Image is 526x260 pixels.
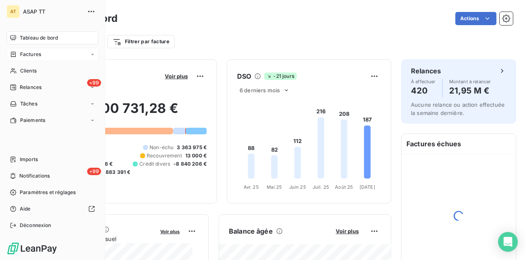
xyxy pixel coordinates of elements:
[23,8,82,15] span: ASAP TT
[20,156,38,163] span: Imports
[173,160,207,168] span: -8 840 206 €
[401,134,516,154] h6: Factures échues
[411,101,505,116] span: Aucune relance ou action effectuée la semaine dernière.
[336,228,359,234] span: Voir plus
[20,34,58,42] span: Tableau de bord
[103,169,131,176] span: -883 391 €
[449,84,491,97] h4: 21,95 M €
[264,73,296,80] span: -21 jours
[7,242,58,255] img: Logo LeanPay
[177,144,207,151] span: 3 363 975 €
[20,84,42,91] span: Relances
[20,205,31,213] span: Aide
[107,35,175,48] button: Filtrer par facture
[267,184,282,190] tspan: Mai 25
[360,184,375,190] tspan: [DATE]
[240,87,280,94] span: 6 derniers mois
[160,229,180,234] span: Voir plus
[87,79,101,87] span: +99
[20,222,51,229] span: Déconnexion
[46,100,207,125] h2: 24 100 731,28 €
[333,227,361,235] button: Voir plus
[165,73,188,80] span: Voir plus
[449,79,491,84] span: Montant à relancer
[162,73,190,80] button: Voir plus
[411,84,436,97] h4: 420
[411,66,441,76] h6: Relances
[289,184,306,190] tspan: Juin 25
[335,184,353,190] tspan: Août 25
[20,189,76,196] span: Paramètres et réglages
[158,227,182,235] button: Voir plus
[19,172,50,180] span: Notifications
[455,12,496,25] button: Actions
[87,168,101,175] span: +99
[7,5,20,18] div: AT
[20,51,41,58] span: Factures
[229,226,273,236] h6: Balance âgée
[411,79,436,84] span: À effectuer
[237,71,251,81] h6: DSO
[244,184,259,190] tspan: Avr. 25
[20,100,37,108] span: Tâches
[139,160,170,168] span: Crédit divers
[20,117,45,124] span: Paiements
[147,152,182,159] span: Recouvrement
[7,202,98,215] a: Aide
[185,152,207,159] span: 13 000 €
[20,67,37,75] span: Clients
[150,144,173,151] span: Non-échu
[498,232,518,252] div: Open Intercom Messenger
[313,184,329,190] tspan: Juil. 25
